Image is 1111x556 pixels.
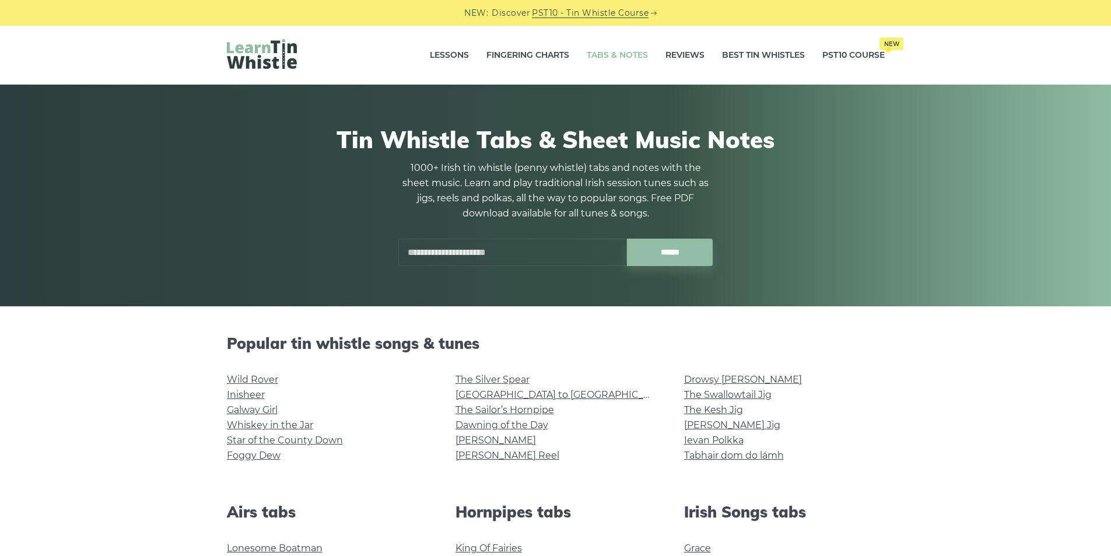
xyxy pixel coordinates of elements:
a: King Of Fairies [455,543,522,554]
h2: Popular tin whistle songs & tunes [227,334,885,352]
a: [PERSON_NAME] Jig [684,419,780,431]
h1: Tin Whistle Tabs & Sheet Music Notes [227,125,885,153]
h2: Irish Songs tabs [684,503,885,521]
img: LearnTinWhistle.com [227,39,297,69]
span: New [879,37,903,50]
a: Tabhair dom do lámh [684,450,784,461]
a: Reviews [665,41,705,70]
a: Lonesome Boatman [227,543,323,554]
a: The Swallowtail Jig [684,389,772,400]
h2: Airs tabs [227,503,427,521]
a: Best Tin Whistles [722,41,805,70]
a: Grace [684,543,711,554]
a: Lessons [430,41,469,70]
a: The Sailor’s Hornpipe [455,404,554,415]
a: The Kesh Jig [684,404,743,415]
a: [PERSON_NAME] [455,435,536,446]
a: Whiskey in the Jar [227,419,313,431]
a: Foggy Dew [227,450,281,461]
a: [GEOGRAPHIC_DATA] to [GEOGRAPHIC_DATA] [455,389,671,400]
a: Drowsy [PERSON_NAME] [684,374,802,385]
a: [PERSON_NAME] Reel [455,450,559,461]
p: 1000+ Irish tin whistle (penny whistle) tabs and notes with the sheet music. Learn and play tradi... [398,160,713,221]
a: Ievan Polkka [684,435,744,446]
a: Dawning of the Day [455,419,548,431]
a: PST10 CourseNew [822,41,885,70]
a: Star of the County Down [227,435,343,446]
a: The Silver Spear [455,374,530,385]
a: Fingering Charts [486,41,569,70]
h2: Hornpipes tabs [455,503,656,521]
a: Galway Girl [227,404,278,415]
a: Wild Rover [227,374,278,385]
a: Inisheer [227,389,265,400]
a: Tabs & Notes [587,41,648,70]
